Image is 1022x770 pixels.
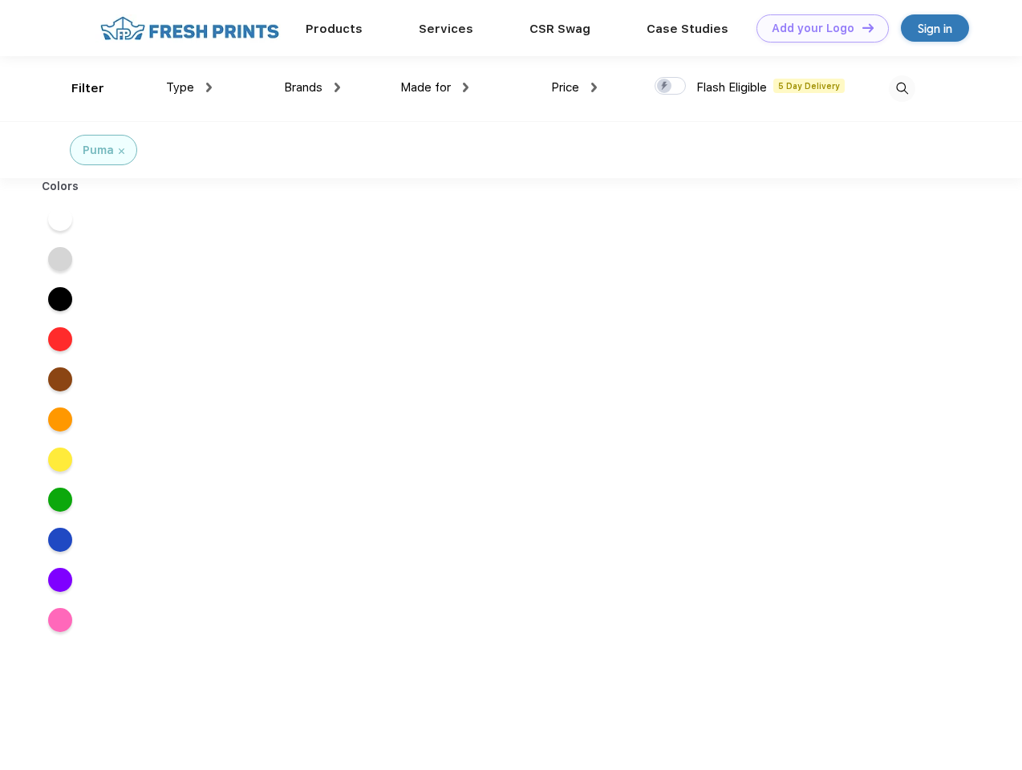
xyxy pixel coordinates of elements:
[529,22,590,36] a: CSR Swag
[901,14,969,42] a: Sign in
[862,23,874,32] img: DT
[889,75,915,102] img: desktop_search.svg
[335,83,340,92] img: dropdown.png
[284,80,322,95] span: Brands
[83,142,114,159] div: Puma
[71,79,104,98] div: Filter
[206,83,212,92] img: dropdown.png
[551,80,579,95] span: Price
[772,22,854,35] div: Add your Logo
[400,80,451,95] span: Made for
[591,83,597,92] img: dropdown.png
[918,19,952,38] div: Sign in
[696,80,767,95] span: Flash Eligible
[166,80,194,95] span: Type
[30,178,91,195] div: Colors
[419,22,473,36] a: Services
[463,83,468,92] img: dropdown.png
[119,148,124,154] img: filter_cancel.svg
[95,14,284,43] img: fo%20logo%202.webp
[306,22,363,36] a: Products
[773,79,845,93] span: 5 Day Delivery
